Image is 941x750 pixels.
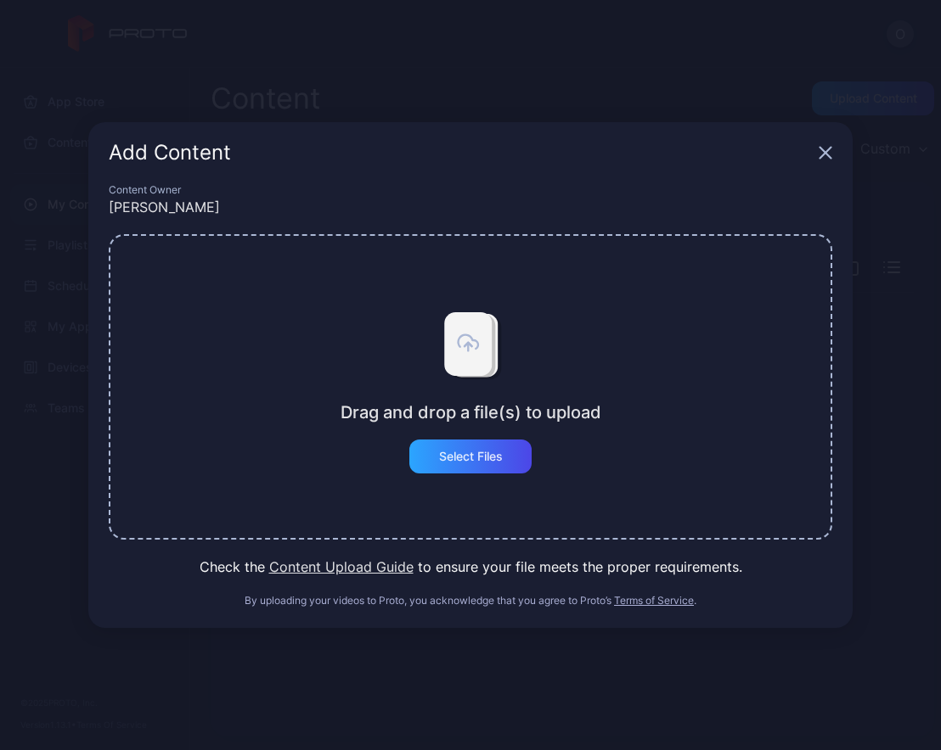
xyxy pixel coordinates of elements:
[109,183,832,197] div: Content Owner
[409,439,532,473] button: Select Files
[109,143,812,163] div: Add Content
[341,402,601,423] div: Drag and drop a file(s) to upload
[439,450,503,463] div: Select Files
[109,557,832,577] div: Check the to ensure your file meets the proper requirements.
[269,557,414,577] button: Content Upload Guide
[109,197,832,217] div: [PERSON_NAME]
[109,594,832,607] div: By uploading your videos to Proto, you acknowledge that you agree to Proto’s .
[614,594,694,607] button: Terms of Service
